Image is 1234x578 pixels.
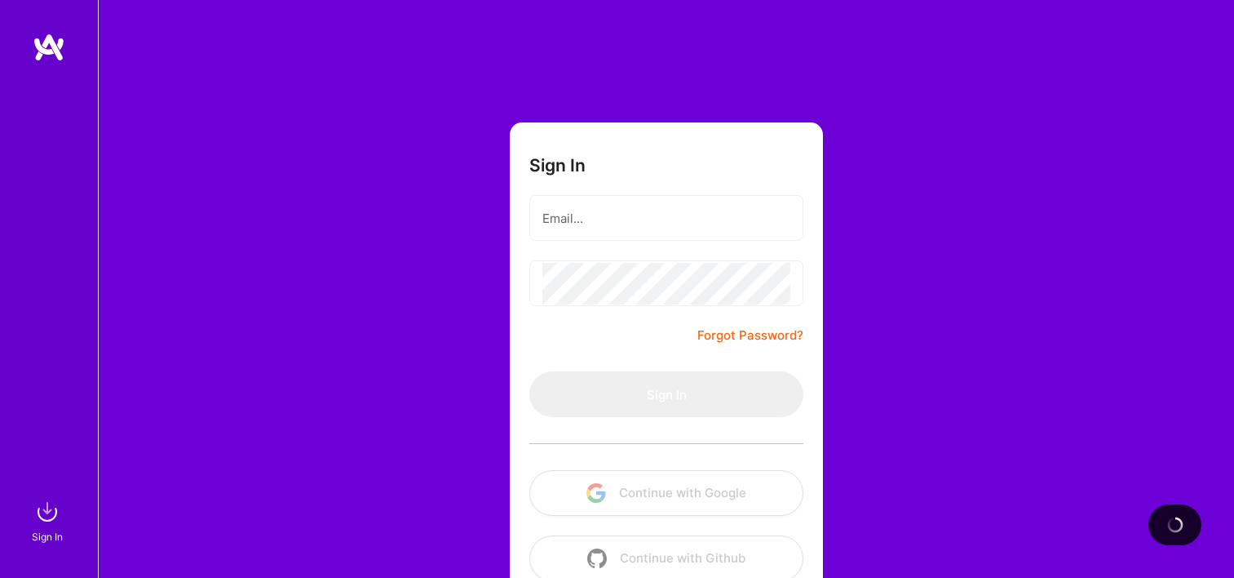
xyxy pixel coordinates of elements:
input: Email... [542,198,790,239]
img: sign in [31,496,64,528]
div: Sign In [32,528,63,545]
img: logo [33,33,65,62]
h3: Sign In [529,155,586,176]
a: sign inSign In [34,496,64,545]
button: Sign In [529,371,803,417]
img: icon [586,483,606,503]
a: Forgot Password? [697,326,803,345]
img: icon [587,549,607,568]
button: Continue with Google [529,470,803,516]
img: loading [1166,516,1184,534]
